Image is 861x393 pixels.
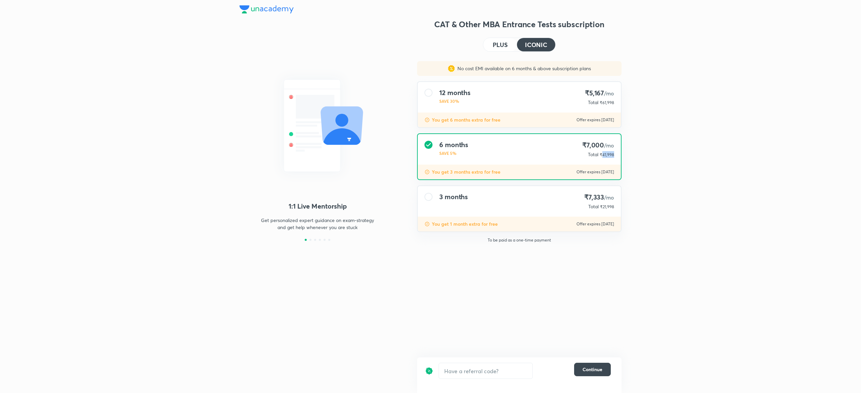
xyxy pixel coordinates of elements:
p: SAVE 30% [439,98,471,104]
span: /mo [604,90,614,97]
h4: ₹7,000 [582,141,614,150]
button: PLUS [483,38,517,51]
img: discount [424,221,430,227]
p: Total [588,203,599,210]
span: /mo [604,142,614,149]
h4: 6 months [439,141,468,149]
img: sales discount [448,65,455,72]
p: Get personalized expert guidance on exam-strategy and get help whenever you are stuck [259,217,376,231]
img: discount [424,169,430,175]
p: You get 1 month extra for free [432,221,498,227]
h4: 12 months [439,89,471,97]
img: Company Logo [239,5,294,13]
p: Total [588,99,598,106]
h4: 3 months [439,193,468,201]
h4: ₹7,333 [584,193,614,202]
h4: ₹5,167 [585,89,614,98]
span: ₹21,998 [600,204,614,209]
h3: CAT & Other MBA Entrance Tests subscription [417,19,622,30]
p: Offer expires [DATE] [576,221,614,227]
img: discount [424,117,430,123]
img: LMP_066b47ebaa.svg [239,67,396,184]
span: ₹61,998 [600,100,614,105]
p: No cost EMI available on 6 months & above subscription plans [455,65,591,72]
p: Offer expires [DATE] [576,117,614,123]
span: /mo [604,194,614,201]
img: discount [425,363,433,379]
h4: 1:1 Live Mentorship [239,201,396,211]
p: To be paid as a one-time payment [412,237,627,243]
p: Offer expires [DATE] [576,169,614,175]
input: Have a referral code? [439,363,532,379]
span: ₹41,998 [600,152,614,157]
button: ICONIC [517,38,555,51]
h4: PLUS [493,42,508,48]
h4: ICONIC [525,42,547,48]
p: SAVE 5% [439,150,468,156]
span: Continue [583,366,602,373]
p: You get 6 months extra for free [432,117,500,123]
p: Total [588,151,598,158]
p: You get 3 months extra for free [432,169,500,175]
button: Continue [574,363,611,376]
